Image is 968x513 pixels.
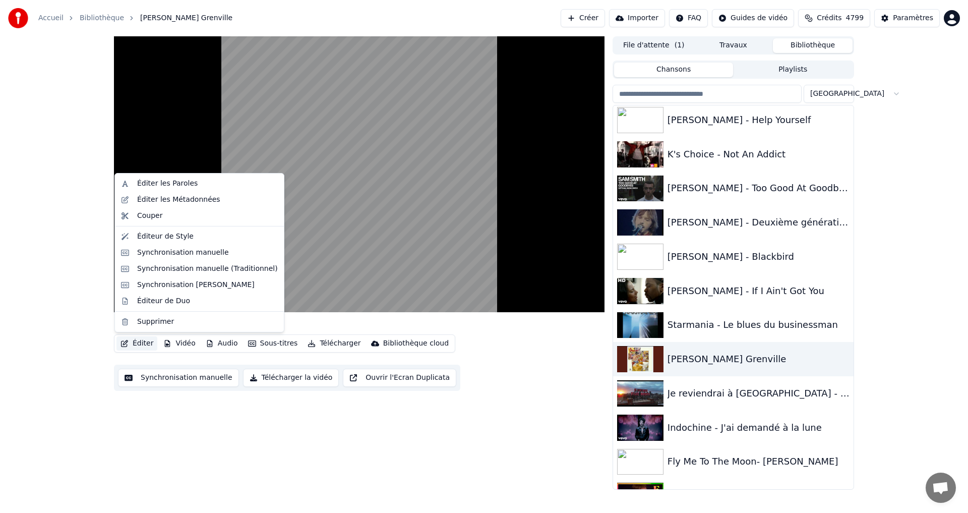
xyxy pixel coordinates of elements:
[137,264,278,274] div: Synchronisation manuelle (Traditionnel)
[668,113,850,127] div: [PERSON_NAME] - Help Yourself
[383,338,449,349] div: Bibliothèque cloud
[244,336,302,351] button: Sous-titres
[8,8,28,28] img: youka
[668,386,850,401] div: Je reviendrai à [GEOGRAPHIC_DATA] - [PERSON_NAME]
[137,280,255,290] div: Synchronisation [PERSON_NAME]
[343,369,456,387] button: Ouvrir l'Ecran Duplicata
[668,181,850,195] div: [PERSON_NAME] - Too Good At Goodbyes
[114,316,232,330] div: [PERSON_NAME] Grenville
[137,211,162,221] div: Couper
[137,317,174,327] div: Supprimer
[668,454,850,469] div: Fly Me To The Moon- [PERSON_NAME]
[668,250,850,264] div: [PERSON_NAME] - Blackbird
[137,195,220,205] div: Éditer les Métadonnées
[614,63,734,77] button: Chansons
[733,63,853,77] button: Playlists
[675,40,685,50] span: ( 1 )
[798,9,870,27] button: Crédits4799
[668,421,850,435] div: Indochine - J'ai demandé à la lune
[137,232,194,242] div: Éditeur de Style
[561,9,605,27] button: Créer
[846,13,864,23] span: 4799
[712,9,794,27] button: Guides de vidéo
[202,336,242,351] button: Audio
[137,296,190,306] div: Éditeur de Duo
[694,38,773,53] button: Travaux
[669,9,708,27] button: FAQ
[668,318,850,332] div: Starmania - Le blues du businessman
[874,9,940,27] button: Paramètres
[80,13,124,23] a: Bibliothèque
[773,38,853,53] button: Bibliothèque
[140,13,232,23] span: [PERSON_NAME] Grenville
[810,89,884,99] span: [GEOGRAPHIC_DATA]
[893,13,933,23] div: Paramètres
[38,13,232,23] nav: breadcrumb
[668,215,850,230] div: [PERSON_NAME] - Deuxième génération
[137,248,229,258] div: Synchronisation manuelle
[38,13,64,23] a: Accueil
[137,179,198,189] div: Éditer les Paroles
[304,336,365,351] button: Télécharger
[668,489,850,503] div: [PERSON_NAME] - Can You Feel the Love Tonight
[614,38,694,53] button: File d'attente
[243,369,339,387] button: Télécharger la vidéo
[668,352,850,366] div: [PERSON_NAME] Grenville
[159,336,199,351] button: Vidéo
[609,9,665,27] button: Importer
[817,13,841,23] span: Crédits
[668,147,850,161] div: K's Choice - Not An Addict
[118,369,239,387] button: Synchronisation manuelle
[668,284,850,298] div: [PERSON_NAME] - If I Ain't Got You
[926,473,956,503] div: Ouvrir le chat
[116,336,157,351] button: Éditer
